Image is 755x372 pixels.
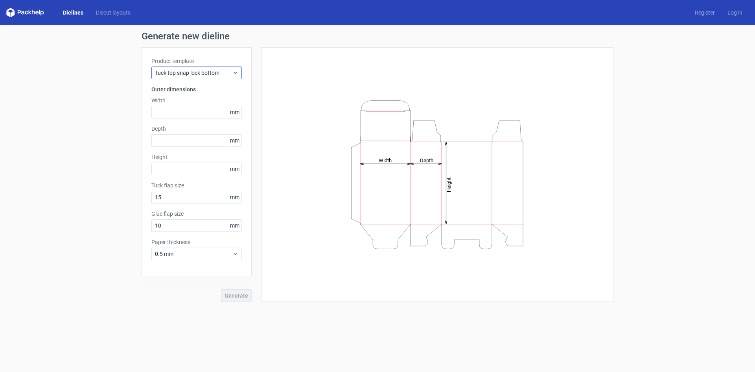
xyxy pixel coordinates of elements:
[151,181,242,189] label: Tuck flap size
[142,31,613,41] h1: Generate new dieline
[228,191,241,203] span: mm
[155,69,232,77] span: Tuck top snap lock bottom
[228,106,241,118] span: mm
[228,135,241,146] span: mm
[721,9,749,17] a: Log in
[151,238,242,246] label: Paper thickness
[379,157,392,163] tspan: Width
[151,153,242,161] label: Height
[446,177,452,192] tspan: Height
[151,85,242,93] h3: Outer dimensions
[151,210,242,218] label: Glue flap size
[228,220,241,231] span: mm
[151,125,242,133] label: Depth
[151,96,242,104] label: Width
[420,157,433,163] tspan: Depth
[151,57,242,65] label: Product template
[689,9,721,17] a: Register
[90,9,137,17] a: Diecut layouts
[155,250,232,258] span: 0.5 mm
[228,163,241,175] span: mm
[57,9,90,17] a: Dielines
